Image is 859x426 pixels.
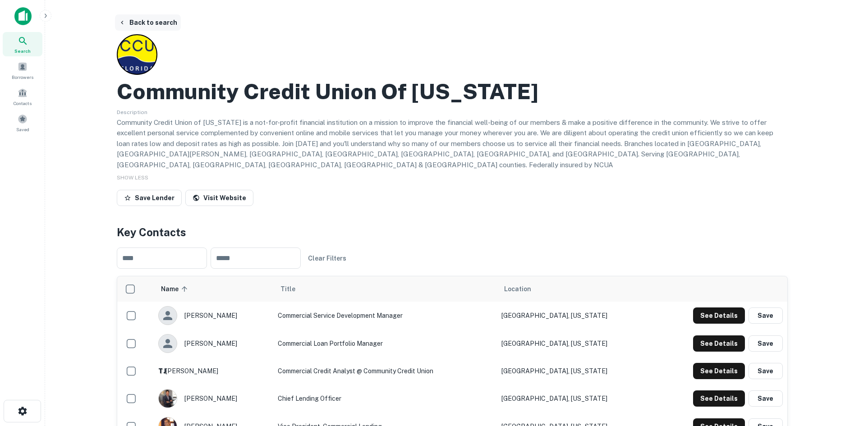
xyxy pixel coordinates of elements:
[16,126,29,133] span: Saved
[158,366,269,376] div: [PERSON_NAME]
[117,117,788,170] p: Community Credit Union of [US_STATE] is a not-for-profit financial institution on a mission to im...
[185,190,253,206] a: Visit Website
[693,363,745,379] button: See Details
[159,389,177,408] img: 1679592712179
[117,174,148,181] span: SHOW LESS
[158,334,269,353] div: [PERSON_NAME]
[14,47,31,55] span: Search
[117,190,182,206] button: Save Lender
[158,366,165,376] p: T J
[693,307,745,324] button: See Details
[273,330,497,357] td: Commercial Loan Portfolio Manager
[273,357,497,385] td: Commercial Credit Analyst @ Community Credit Union
[273,302,497,330] td: Commercial Service Development Manager
[693,390,745,407] button: See Details
[3,58,42,82] a: Borrowers
[280,284,307,294] span: Title
[3,84,42,109] a: Contacts
[497,302,653,330] td: [GEOGRAPHIC_DATA], [US_STATE]
[3,110,42,135] a: Saved
[749,390,783,407] button: Save
[3,32,42,56] a: Search
[117,109,147,115] span: Description
[115,14,181,31] button: Back to search
[161,284,190,294] span: Name
[304,250,350,266] button: Clear Filters
[497,330,653,357] td: [GEOGRAPHIC_DATA], [US_STATE]
[14,7,32,25] img: capitalize-icon.png
[504,284,531,294] span: Location
[497,385,653,412] td: [GEOGRAPHIC_DATA], [US_STATE]
[273,385,497,412] td: Chief Lending Officer
[749,335,783,352] button: Save
[12,73,33,81] span: Borrowers
[14,100,32,107] span: Contacts
[497,357,653,385] td: [GEOGRAPHIC_DATA], [US_STATE]
[158,389,269,408] div: [PERSON_NAME]
[158,306,269,325] div: [PERSON_NAME]
[749,307,783,324] button: Save
[497,276,653,302] th: Location
[749,363,783,379] button: Save
[117,224,788,240] h4: Key Contacts
[693,335,745,352] button: See Details
[273,276,497,302] th: Title
[814,325,859,368] iframe: Chat Widget
[117,78,538,105] h2: Community Credit Union Of [US_STATE]
[154,276,273,302] th: Name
